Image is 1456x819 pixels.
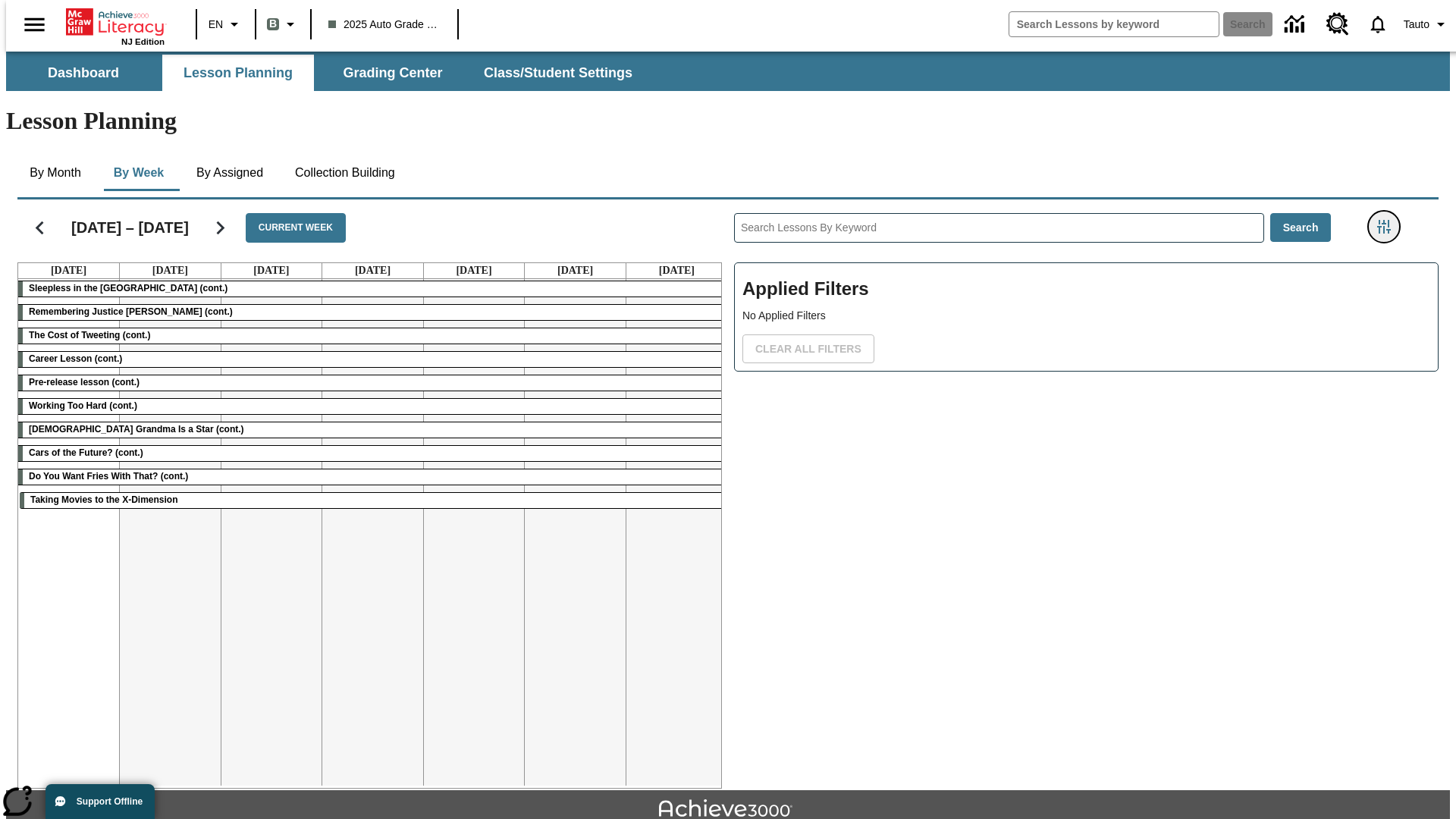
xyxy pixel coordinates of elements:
span: Do You Want Fries With That? (cont.) [29,471,188,482]
span: Taking Movies to the X-Dimension [30,494,177,505]
span: Tauto [1404,17,1429,33]
a: August 24, 2025 [656,263,698,278]
p: No Applied Filters [742,308,1430,324]
button: Open side menu [12,2,57,47]
button: Class/Student Settings [472,55,645,91]
span: Career Lesson (cont.) [29,353,122,364]
a: August 19, 2025 [149,263,191,278]
a: Data Center [1276,4,1317,45]
div: Working Too Hard (cont.) [18,399,727,414]
button: Support Offline [45,784,155,819]
div: Pre-release lesson (cont.) [18,375,727,391]
span: B [269,14,277,33]
button: Previous [20,209,59,247]
a: August 23, 2025 [554,263,596,278]
div: Taking Movies to the X-Dimension [20,493,726,508]
input: search field [1009,12,1219,36]
div: Career Lesson (cont.) [18,352,727,367]
h2: [DATE] – [DATE] [71,218,189,237]
span: 2025 Auto Grade 1 B [328,17,441,33]
a: Notifications [1358,5,1398,44]
a: August 18, 2025 [48,263,89,278]
a: August 20, 2025 [250,263,292,278]
div: The Cost of Tweeting (cont.) [18,328,727,344]
button: Next [201,209,240,247]
button: Lesson Planning [162,55,314,91]
button: By Week [101,155,177,191]
button: Language: EN, Select a language [202,11,250,38]
div: Home [66,5,165,46]
span: South Korean Grandma Is a Star (cont.) [29,424,244,435]
h2: Applied Filters [742,271,1430,308]
div: Calendar [5,193,722,789]
span: Working Too Hard (cont.) [29,400,137,411]
input: Search Lessons By Keyword [735,214,1263,242]
div: Cars of the Future? (cont.) [18,446,727,461]
button: Current Week [246,213,346,243]
span: The Cost of Tweeting (cont.) [29,330,150,340]
button: By Assigned [184,155,275,191]
div: Do You Want Fries With That? (cont.) [18,469,727,485]
div: Applied Filters [734,262,1439,372]
a: Home [66,7,165,37]
button: Profile/Settings [1398,11,1456,38]
button: Grading Center [317,55,469,91]
div: South Korean Grandma Is a Star (cont.) [18,422,727,438]
div: Sleepless in the Animal Kingdom (cont.) [18,281,727,297]
button: Search [1270,213,1332,243]
h1: Lesson Planning [6,107,1450,135]
div: Search [722,193,1439,789]
span: EN [209,17,223,33]
span: Cars of the Future? (cont.) [29,447,143,458]
span: Sleepless in the Animal Kingdom (cont.) [29,283,227,293]
button: Collection Building [283,155,407,191]
span: Pre-release lesson (cont.) [29,377,140,388]
div: Remembering Justice O'Connor (cont.) [18,305,727,320]
span: Support Offline [77,796,143,807]
span: Remembering Justice O'Connor (cont.) [29,306,233,317]
a: August 21, 2025 [352,263,394,278]
button: Filters Side menu [1369,212,1399,242]
a: August 22, 2025 [453,263,494,278]
div: SubNavbar [6,55,646,91]
button: Dashboard [8,55,159,91]
button: Boost Class color is gray green. Change class color [261,11,306,38]
div: SubNavbar [6,52,1450,91]
span: NJ Edition [121,37,165,46]
button: By Month [17,155,93,191]
a: Resource Center, Will open in new tab [1317,4,1358,45]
